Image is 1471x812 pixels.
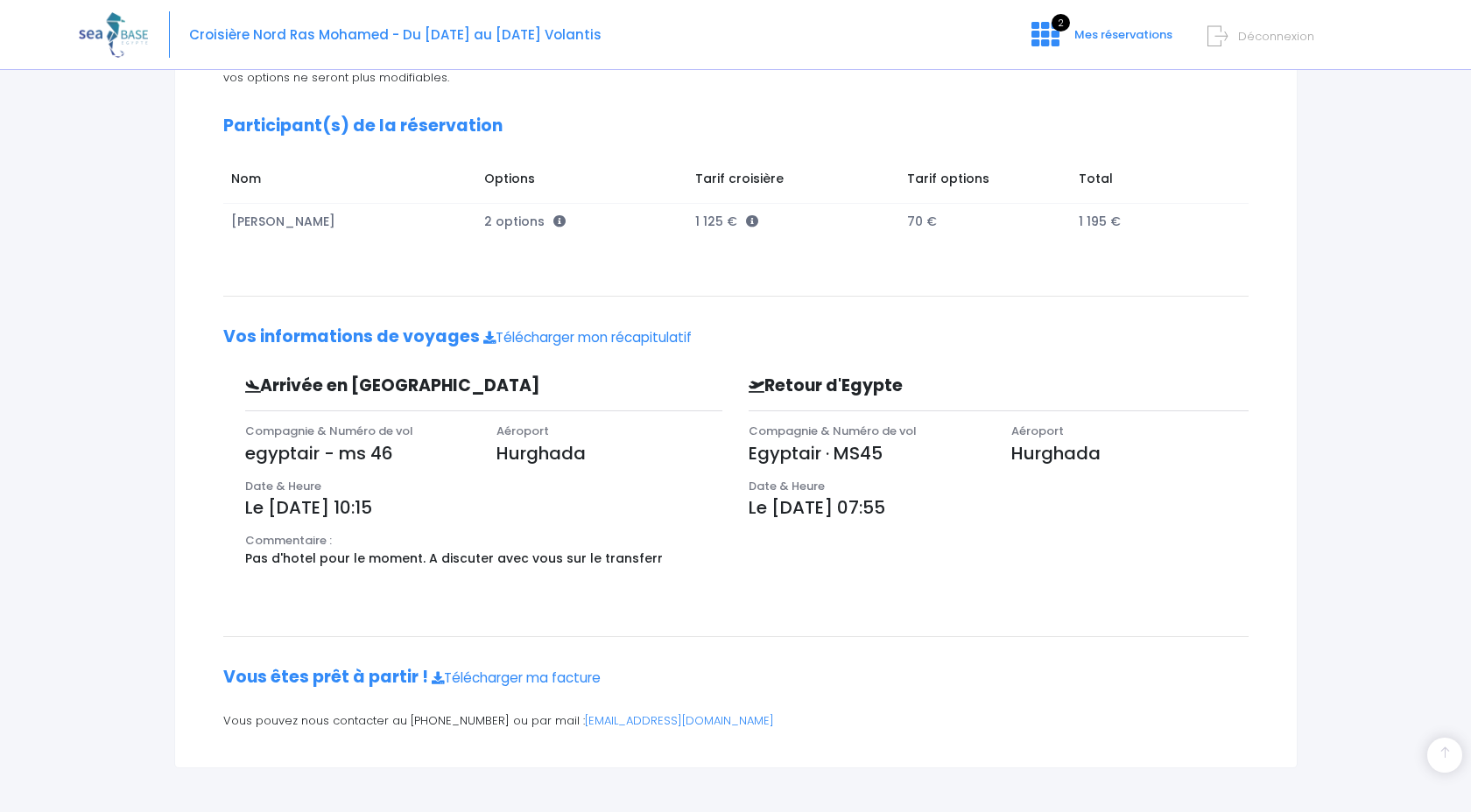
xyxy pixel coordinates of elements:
span: Mes réservations [1074,26,1172,43]
p: Egyptair · MS45 [749,440,985,466]
td: Tarif croisière [687,161,899,203]
span: Déconnexion [1238,28,1314,45]
p: Le [DATE] 10:15 [245,494,723,521]
p: Vous pouvez nous contacter au [PHONE_NUMBER] ou par mail : [223,712,1249,730]
span: Aéroport [496,423,549,439]
a: 2 Mes réservations [1017,32,1183,49]
span: Compagnie & Numéro de vol [749,423,917,439]
td: 70 € [898,203,1070,239]
div: Mots-clés [218,103,268,115]
h3: Retour d'Egypte [735,376,1130,396]
span: 2 options [484,213,566,230]
div: Domaine [90,103,135,115]
a: Télécharger mon récapitulatif [483,328,692,346]
td: Nom [223,161,476,203]
p: egyptair - ms 46 [245,440,471,466]
img: logo_orange.svg [28,28,42,42]
span: Date & Heure [245,478,321,494]
span: Date & Heure [749,478,825,494]
span: Compagnie & Numéro de vol [245,423,413,439]
td: Options [475,161,686,203]
td: 1 195 € [1070,203,1231,239]
img: website_grey.svg [28,45,42,59]
span: Aéroport [1011,423,1064,439]
p: Le [DATE] 07:55 [749,494,1249,521]
p: Hurghada [1011,440,1248,466]
p: Hurghada [496,440,722,466]
div: v 4.0.25 [49,28,86,42]
div: Domaine: [DOMAIN_NAME] [46,45,198,59]
img: tab_domain_overview_orange.svg [71,101,85,115]
td: [PERSON_NAME] [223,203,476,239]
a: [EMAIL_ADDRESS][DOMAIN_NAME] [585,712,774,729]
p: Pas d'hotel pour le moment. A discuter avec vous sur le transferr [245,549,723,568]
td: Tarif options [898,161,1070,203]
td: 1 125 € [687,203,899,239]
td: Total [1070,161,1231,203]
h2: Participant(s) de la réservation [223,116,1249,136]
span: Croisière Nord Ras Mohamed - Du [DATE] au [DATE] Volantis [189,25,602,44]
span: Commentaire : [245,532,332,549]
a: Télécharger ma facture [432,668,601,687]
span: 2 [1052,14,1070,31]
h3: Arrivée en [GEOGRAPHIC_DATA] [232,376,610,396]
h2: Vous êtes prêt à partir ! [223,668,1249,688]
img: tab_keywords_by_traffic_grey.svg [199,101,213,115]
h2: Vos informations de voyages [223,327,1249,347]
span: Vous arrivez à la dernière étape de votre réservation, votre départ est proche. Toute l’équipe vo... [223,35,1234,86]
